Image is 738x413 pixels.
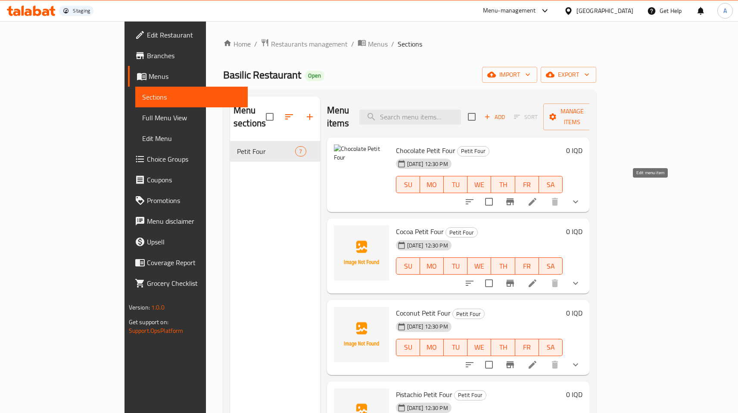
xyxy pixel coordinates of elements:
span: Grocery Checklist [147,278,241,288]
div: Petit Four7 [230,141,320,162]
img: Coconut Petit Four [334,307,389,362]
a: Choice Groups [128,149,248,169]
span: Petit Four [455,390,486,400]
span: [DATE] 12:30 PM [404,322,452,331]
a: Full Menu View [135,107,248,128]
span: WE [471,260,488,272]
button: show more [565,354,586,375]
div: Petit Four [454,390,486,400]
button: delete [545,191,565,212]
button: SU [396,176,420,193]
span: Promotions [147,195,241,206]
span: Select section [463,108,481,126]
button: TU [444,257,467,275]
h2: Menu sections [234,104,266,130]
span: TH [495,178,511,191]
button: delete [545,354,565,375]
span: FR [519,178,536,191]
svg: Show Choices [570,360,581,370]
button: Manage items [543,103,601,130]
span: Basilic Restaurant [223,65,301,84]
button: Add [481,110,508,124]
button: FR [515,339,539,356]
span: Select all sections [261,108,279,126]
a: Promotions [128,190,248,211]
button: show more [565,191,586,212]
a: Branches [128,45,248,66]
input: search [359,110,461,125]
span: 7 [296,147,305,156]
a: Restaurants management [261,38,348,50]
span: MO [423,178,440,191]
span: A [723,6,727,16]
span: Sections [398,39,422,49]
span: Select to update [480,356,498,374]
button: SU [396,339,420,356]
span: Add item [481,110,508,124]
span: Menus [149,71,241,81]
span: Select to update [480,193,498,211]
span: Sort sections [279,106,299,127]
span: Branches [147,50,241,61]
span: Chocolate Petit Four [396,144,455,157]
button: sort-choices [459,191,480,212]
li: / [254,39,257,49]
button: Branch-specific-item [500,191,520,212]
div: Petit Four [445,227,478,238]
span: MO [423,260,440,272]
button: Branch-specific-item [500,273,520,294]
a: Support.OpsPlatform [129,325,184,336]
svg: Show Choices [570,197,581,207]
button: FR [515,176,539,193]
nav: Menu sections [230,138,320,165]
span: TU [447,260,464,272]
button: Branch-specific-item [500,354,520,375]
span: TU [447,341,464,354]
h6: 0 IQD [566,144,582,156]
span: Open [305,72,324,79]
span: Pistachio Petit Four [396,388,452,401]
button: SA [539,339,563,356]
span: Petit Four [446,228,477,238]
button: sort-choices [459,273,480,294]
span: Get support on: [129,316,168,328]
span: TH [495,341,511,354]
h6: 0 IQD [566,225,582,238]
button: export [541,67,596,83]
span: Full Menu View [142,113,241,123]
h2: Menu items [327,104,349,130]
button: SU [396,257,420,275]
div: Menu-management [483,6,536,16]
span: Coupons [147,175,241,185]
span: Coverage Report [147,257,241,268]
span: Menus [368,39,388,49]
span: Sections [142,92,241,102]
button: MO [420,257,444,275]
button: TH [491,257,515,275]
button: import [482,67,537,83]
span: Petit Four [453,309,484,319]
button: MO [420,339,444,356]
div: [GEOGRAPHIC_DATA] [576,6,633,16]
span: Petit Four [237,146,295,156]
button: TH [491,339,515,356]
img: Chocolate Petit Four [334,144,389,200]
a: Edit menu item [527,360,538,370]
svg: Show Choices [570,278,581,288]
span: SA [542,260,559,272]
span: WE [471,341,488,354]
button: TU [444,176,467,193]
span: SU [400,260,417,272]
span: Add [483,112,506,122]
span: FR [519,260,536,272]
span: Select section first [508,110,543,124]
span: [DATE] 12:30 PM [404,241,452,250]
li: / [351,39,354,49]
a: Grocery Checklist [128,273,248,294]
button: SA [539,176,563,193]
span: [DATE] 12:30 PM [404,404,452,412]
a: Menu disclaimer [128,211,248,232]
span: SA [542,178,559,191]
div: Staging [73,7,90,14]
